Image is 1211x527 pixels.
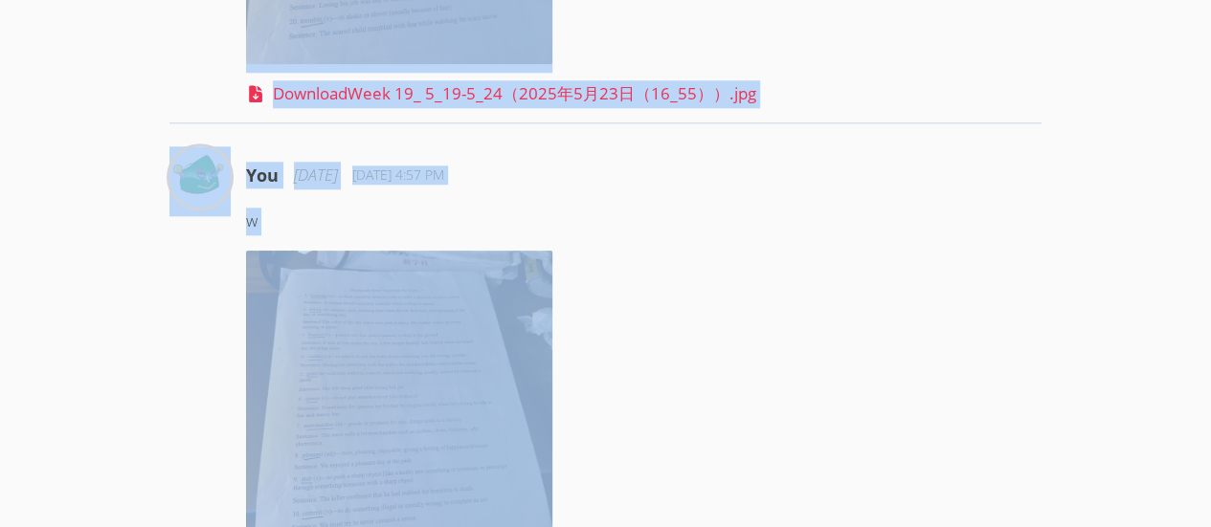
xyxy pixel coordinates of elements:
[246,162,279,188] h4: You
[169,146,231,208] img: Yukito Wakasugi
[273,80,756,108] span: Download Week 19_ 5_19-5_24（2025年5月23日（16_55））.jpg
[352,165,444,185] span: [DATE] 4:57 PM
[246,80,1042,108] a: DownloadWeek 19_ 5_19-5_24（2025年5月23日（16_55））.jpg
[246,208,1042,235] p: w
[294,162,337,189] span: [DATE]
